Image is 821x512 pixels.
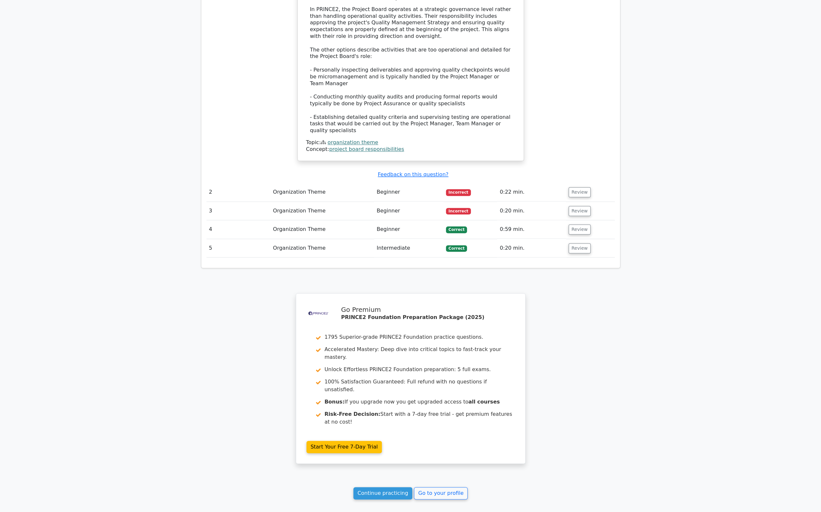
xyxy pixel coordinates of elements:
a: project board responsibilities [329,146,404,152]
td: Beginner [374,202,443,220]
div: In PRINCE2, the Project Board operates at a strategic governance level rather than handling opera... [310,6,511,134]
span: Correct [446,226,467,233]
td: Organization Theme [270,220,374,239]
td: 0:20 min. [497,202,566,220]
td: Organization Theme [270,183,374,201]
td: 0:59 min. [497,220,566,239]
button: Review [569,187,591,197]
button: Review [569,224,591,234]
div: Topic: [306,139,515,146]
td: Beginner [374,183,443,201]
td: Intermediate [374,239,443,257]
button: Review [569,206,591,216]
td: 0:22 min. [497,183,566,201]
td: 3 [206,202,271,220]
a: Go to your profile [414,487,468,499]
td: Beginner [374,220,443,239]
a: Feedback on this question? [378,171,448,177]
a: Continue practicing [353,487,413,499]
a: Start Your Free 7-Day Trial [306,441,382,453]
td: 5 [206,239,271,257]
span: Correct [446,245,467,252]
div: Concept: [306,146,515,153]
td: Organization Theme [270,202,374,220]
td: Organization Theme [270,239,374,257]
button: Review [569,243,591,253]
span: Incorrect [446,189,471,196]
td: 4 [206,220,271,239]
a: organization theme [327,139,378,145]
span: Incorrect [446,208,471,214]
td: 0:20 min. [497,239,566,257]
td: 2 [206,183,271,201]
